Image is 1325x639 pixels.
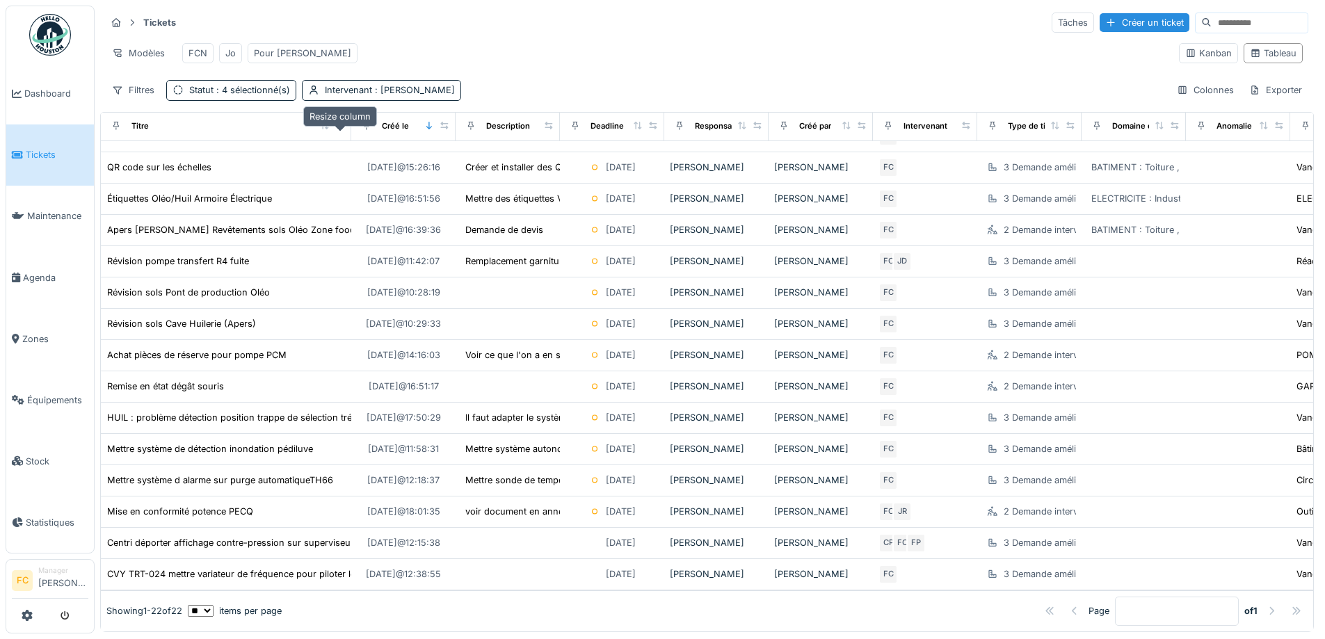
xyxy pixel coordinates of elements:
div: [DATE] @ 10:29:33 [366,317,441,330]
div: [PERSON_NAME] [774,223,867,236]
div: [PERSON_NAME] [670,536,763,549]
div: [PERSON_NAME] [670,442,763,455]
div: [PERSON_NAME] [774,536,867,549]
div: Mise en conformité potence PECQ [107,505,253,518]
div: Statut [189,83,290,97]
div: Révision sols Pont de production Oléo [107,286,270,299]
div: [DATE] [606,567,636,581]
a: Statistiques [6,492,94,553]
strong: Tickets [138,16,182,29]
div: Mettre des étiquettes Vincotte sur l'ensemble d... [465,192,673,205]
a: Équipements [6,369,94,430]
div: Révision sols Cave Huilerie (Apers) [107,317,256,330]
span: Maintenance [27,209,88,223]
div: 2 Demande intervention (Super user) [1004,348,1161,362]
span: Statistiques [26,516,88,529]
div: JD [892,252,912,271]
div: [PERSON_NAME] [670,380,763,393]
div: Filtres [106,80,161,100]
div: CVY TRT-024 mettre variateur de fréquence pour piloter le moteur [107,567,388,581]
div: [PERSON_NAME] [774,442,867,455]
div: Mettre système de détection inondation pédiluve [107,442,313,455]
div: [DATE] [606,254,636,268]
div: FC [878,408,898,428]
div: [PERSON_NAME] [774,567,867,581]
div: FC [878,471,898,490]
div: items per page [188,604,282,617]
div: [DATE] @ 16:39:36 [366,223,441,236]
div: HUIL : problème détection position trappe de sélection trémie chargement TRT [107,411,439,424]
div: [DATE] [606,192,636,205]
div: [PERSON_NAME] [670,411,763,424]
div: [PERSON_NAME] [774,348,867,362]
div: Resize column [303,106,377,127]
div: Créé le [382,120,409,132]
div: 2 Demande intervention (Super user) [1004,505,1161,518]
div: Remise en état dégât souris [107,380,224,393]
div: [PERSON_NAME] [774,192,867,205]
div: Étiquettes Oléo/Huil Armoire Électrique [107,192,272,205]
div: 3 Demande amélioration (Super user) [1004,254,1162,268]
img: Badge_color-CXgf-gQk.svg [29,14,71,56]
div: Mettre sonde de température sur tuyau cuivre . ... [465,474,677,487]
a: Maintenance [6,186,94,247]
div: FC [878,220,898,240]
div: Description [486,120,530,132]
div: Intervenant [904,120,947,132]
span: Zones [22,332,88,346]
div: [DATE] [606,442,636,455]
div: FC [878,158,898,177]
div: 3 Demande amélioration (Super user) [1004,536,1162,549]
div: Type de ticket [1008,120,1062,132]
div: Remplacement garniture mécanique [465,254,616,268]
div: [DATE] @ 15:26:16 [367,161,440,174]
div: Achat pièces de réserve pour pompe PCM [107,348,287,362]
div: Responsable [695,120,744,132]
div: [PERSON_NAME] [670,286,763,299]
div: [DATE] [606,536,636,549]
div: [PERSON_NAME] [670,192,763,205]
div: FC [878,283,898,302]
li: FC [12,570,33,591]
div: FC [878,252,898,271]
div: Exporter [1243,80,1308,100]
div: [DATE] [606,348,636,362]
div: 3 Demande amélioration (Super user) [1004,442,1162,455]
div: voir document en annexe [465,505,573,518]
div: [DATE] [606,380,636,393]
div: 3 Demande amélioration (Super user) [1004,192,1162,205]
div: Centri déporter affichage contre-pression sur superviseur raffinage [107,536,395,549]
a: Zones [6,308,94,369]
div: Jo [225,47,236,60]
div: FC [878,377,898,396]
div: Pour [PERSON_NAME] [254,47,351,60]
div: [PERSON_NAME] [774,411,867,424]
div: [DATE] @ 12:38:55 [366,567,441,581]
div: Modèles [106,43,171,63]
div: 3 Demande amélioration (Super user) [1004,286,1162,299]
div: Deadline [591,120,624,132]
a: Agenda [6,247,94,308]
a: Tickets [6,124,94,186]
div: [PERSON_NAME] [670,254,763,268]
div: [DATE] @ 12:18:37 [367,474,440,487]
div: [PERSON_NAME] [774,505,867,518]
div: FC [878,189,898,209]
div: Tableau [1250,47,1296,60]
div: [DATE] [606,411,636,424]
div: 3 Demande amélioration (Super user) [1004,567,1162,581]
span: Agenda [23,271,88,284]
div: FC [878,439,898,459]
div: 3 Demande amélioration (Super user) [1004,161,1162,174]
div: [DATE] @ 16:51:56 [367,192,440,205]
div: FC [878,314,898,334]
div: 2 Demande intervention (Super user) [1004,380,1161,393]
div: [DATE] @ 17:50:29 [367,411,441,424]
div: Intervenant [325,83,455,97]
div: [DATE] @ 14:16:03 [367,348,440,362]
a: Dashboard [6,63,94,124]
div: Titre [131,120,149,132]
div: [DATE] @ 11:58:31 [368,442,439,455]
div: Showing 1 - 22 of 22 [106,604,182,617]
div: [DATE] [606,474,636,487]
